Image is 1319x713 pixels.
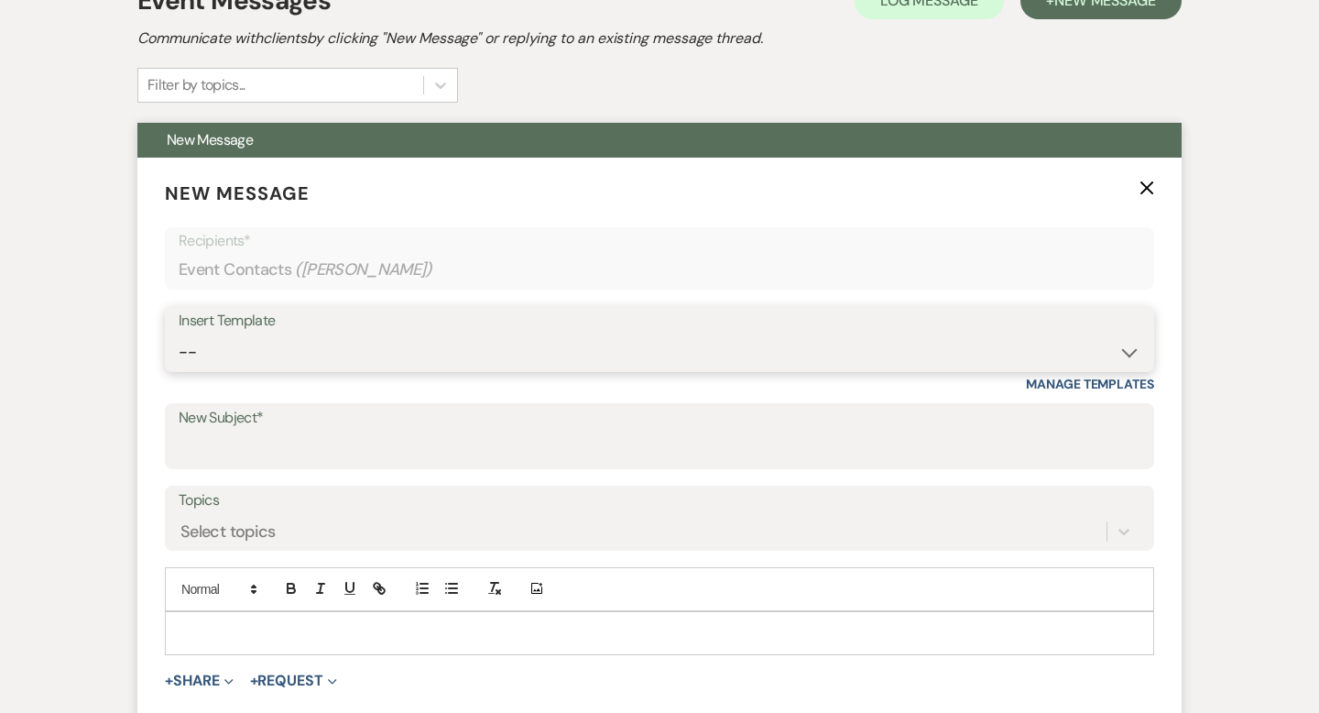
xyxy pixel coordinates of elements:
[1026,376,1154,392] a: Manage Templates
[180,519,276,543] div: Select topics
[179,405,1140,432] label: New Subject*
[165,674,173,688] span: +
[179,488,1140,514] label: Topics
[179,308,1140,335] div: Insert Template
[137,27,1182,49] h2: Communicate with clients by clicking "New Message" or replying to an existing message thread.
[179,252,1140,288] div: Event Contacts
[167,130,253,149] span: New Message
[165,674,234,688] button: Share
[179,229,1140,253] p: Recipients*
[250,674,258,688] span: +
[147,74,245,96] div: Filter by topics...
[295,258,432,282] span: ( [PERSON_NAME] )
[250,674,337,688] button: Request
[165,181,310,205] span: New Message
